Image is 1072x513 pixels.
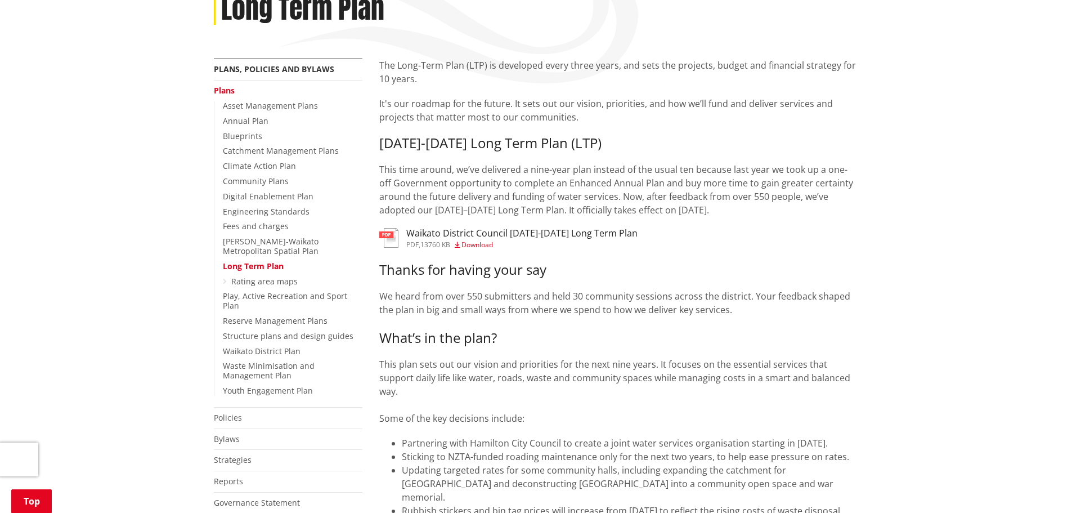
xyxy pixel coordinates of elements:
[223,346,300,356] a: Waikato District Plan
[379,59,859,86] p: The Long-Term Plan (LTP) is developed every three years, and sets the projects, budget and financ...
[214,497,300,508] a: Governance Statement
[223,291,347,311] a: Play, Active Recreation and Sport Plan
[379,228,398,248] img: document-pdf.svg
[223,115,268,126] a: Annual Plan
[223,236,319,256] a: [PERSON_NAME]-Waikato Metropolitan Spatial Plan
[223,191,313,202] a: Digital Enablement Plan
[379,135,859,151] h3: [DATE]-[DATE] Long Term Plan (LTP)
[406,240,419,249] span: pdf
[1020,466,1061,506] iframe: Messenger Launcher
[379,412,859,425] p: Some of the key decisions include:
[461,240,493,249] span: Download
[214,85,235,96] a: Plans
[223,385,313,396] a: Youth Engagement Plan
[223,360,315,381] a: Waste Minimisation and Management Plan
[379,358,850,398] span: This plan sets out our vision and priorities for the next nine years. It focuses on the essential...
[214,412,242,423] a: Policies
[223,100,318,111] a: Asset Management Plans
[223,176,289,186] a: Community Plans
[379,262,859,278] h3: Thanks for having your say
[214,64,334,74] a: Plans, policies and bylaws
[223,221,289,231] a: Fees and charges
[214,434,240,444] a: Bylaws
[402,437,828,449] span: Partnering with Hamilton City Council to create a joint water services organisation starting in [...
[379,97,859,124] p: It's our roadmap for the future. It sets out our vision, priorities, and how we’ll fund and deliv...
[379,163,859,217] p: This time around, we’ve delivered a nine-year plan instead of the usual ten because last year we ...
[223,315,328,326] a: Reserve Management Plans
[379,228,638,248] a: Waikato District Council [DATE]-[DATE] Long Term Plan pdf,13760 KB Download
[223,261,284,271] a: Long Term Plan
[379,330,859,346] h3: What’s in the plan?
[223,160,296,171] a: Climate Action Plan
[420,240,450,249] span: 13760 KB
[402,463,859,504] li: Updating targeted rates for some community halls, including expanding the catchment for [GEOGRAPH...
[214,476,243,487] a: Reports
[223,331,353,341] a: Structure plans and design guides
[223,206,310,217] a: Engineering Standards
[379,290,850,316] span: We heard from over 550 submitters and held 30 community sessions across the district. Your feedba...
[223,145,339,156] a: Catchment Management Plans
[406,228,638,239] h3: Waikato District Council [DATE]-[DATE] Long Term Plan
[406,242,638,248] div: ,
[214,454,252,465] a: Strategies
[223,131,262,141] a: Blueprints
[231,276,298,287] a: Rating area maps
[11,489,52,513] a: Top
[402,450,859,463] li: Sticking to NZTA-funded roading maintenance only for the next two years, to help ease pressure on...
